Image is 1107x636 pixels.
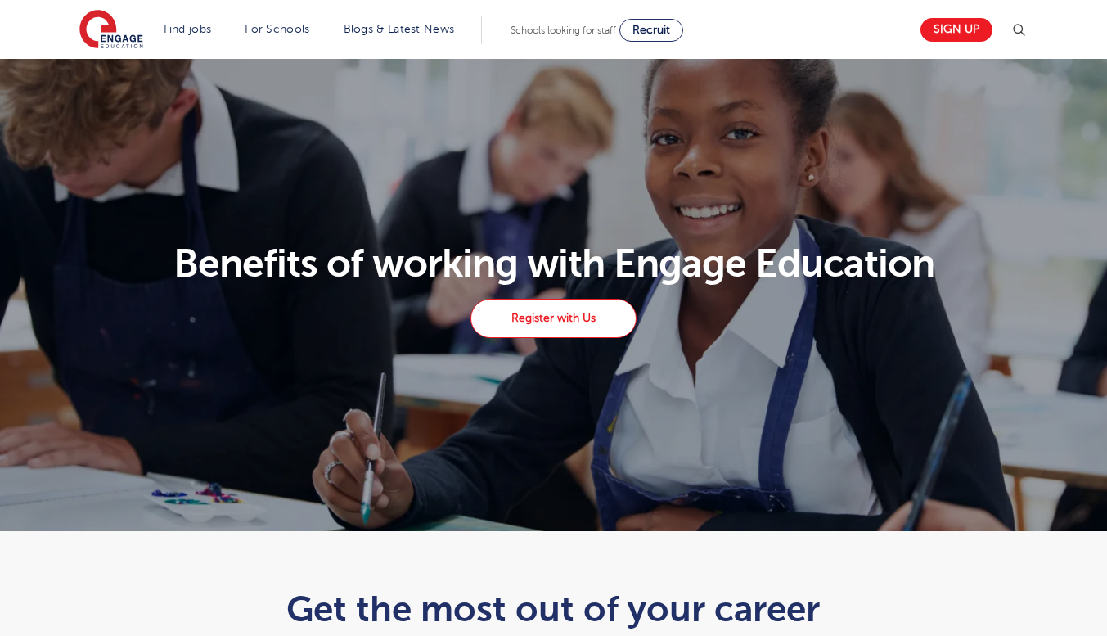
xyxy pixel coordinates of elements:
a: Recruit [619,19,683,42]
a: Register with Us [470,299,636,338]
span: Schools looking for staff [511,25,616,36]
h1: Get the most out of your career [152,589,955,629]
a: Sign up [920,18,992,42]
a: For Schools [245,23,309,35]
h1: Benefits of working with Engage Education [70,244,1037,283]
span: Recruit [632,24,670,36]
img: Engage Education [79,10,143,51]
a: Blogs & Latest News [344,23,455,35]
a: Find jobs [164,23,212,35]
